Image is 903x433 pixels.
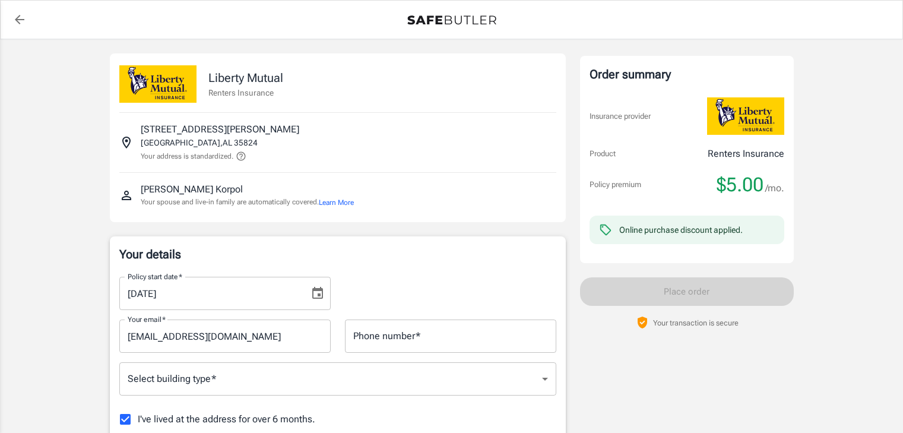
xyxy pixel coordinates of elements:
label: Your email [128,314,166,324]
div: Online purchase discount applied. [619,224,743,236]
img: Liberty Mutual [119,65,197,103]
img: Back to quotes [407,15,496,25]
span: I've lived at the address for over 6 months. [138,412,315,426]
p: Product [590,148,616,160]
p: Your address is standardized. [141,151,233,162]
span: $5.00 [717,173,763,197]
div: Order summary [590,65,784,83]
label: Policy start date [128,271,182,282]
input: Enter email [119,320,331,353]
button: Learn More [319,197,354,208]
svg: Insured address [119,135,134,150]
p: Your spouse and live-in family are automatically covered. [141,197,354,208]
p: Your details [119,246,556,263]
img: Liberty Mutual [707,97,784,135]
p: Insurance provider [590,110,651,122]
p: Policy premium [590,179,641,191]
input: Enter number [345,320,556,353]
p: [GEOGRAPHIC_DATA] , AL 35824 [141,137,258,148]
p: Renters Insurance [208,87,283,99]
a: back to quotes [8,8,31,31]
p: Your transaction is secure [653,317,739,328]
p: Renters Insurance [708,147,784,161]
button: Choose date, selected date is Sep 16, 2025 [306,282,329,305]
p: Liberty Mutual [208,69,283,87]
span: /mo. [765,180,784,197]
p: [STREET_ADDRESS][PERSON_NAME] [141,122,299,137]
svg: Insured person [119,188,134,203]
input: MM/DD/YYYY [119,277,301,310]
p: [PERSON_NAME] Korpol [141,182,243,197]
